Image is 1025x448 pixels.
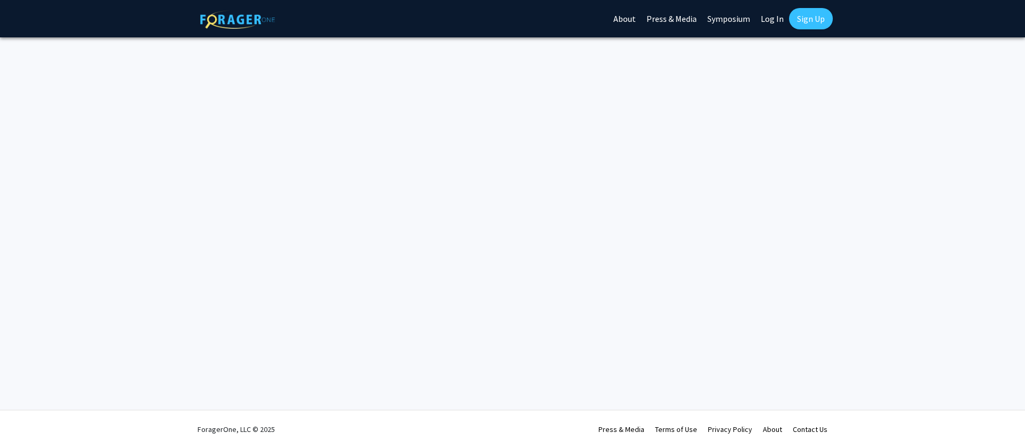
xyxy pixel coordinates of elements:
[200,10,275,29] img: ForagerOne Logo
[598,425,644,434] a: Press & Media
[198,411,275,448] div: ForagerOne, LLC © 2025
[655,425,697,434] a: Terms of Use
[763,425,782,434] a: About
[793,425,827,434] a: Contact Us
[708,425,752,434] a: Privacy Policy
[789,8,833,29] a: Sign Up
